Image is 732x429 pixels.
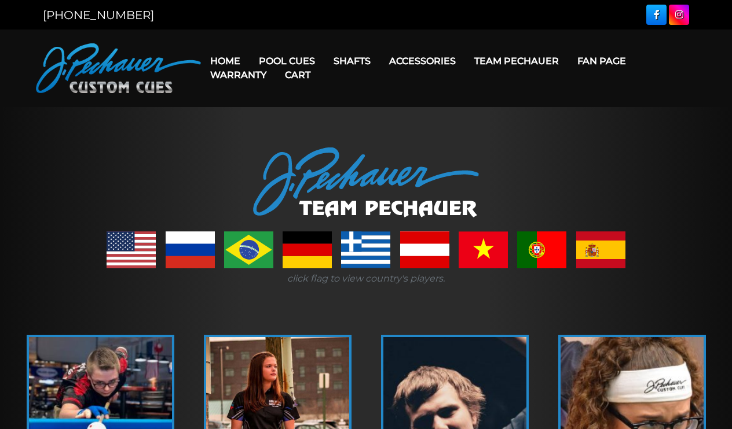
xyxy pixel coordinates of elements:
img: Pechauer Custom Cues [36,43,201,93]
a: Accessories [380,46,465,76]
a: Pool Cues [250,46,324,76]
a: Shafts [324,46,380,76]
a: Team Pechauer [465,46,568,76]
a: Cart [276,60,320,90]
a: Home [201,46,250,76]
i: click flag to view country's players. [287,273,445,284]
a: Fan Page [568,46,635,76]
a: Warranty [201,60,276,90]
a: [PHONE_NUMBER] [43,8,154,22]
